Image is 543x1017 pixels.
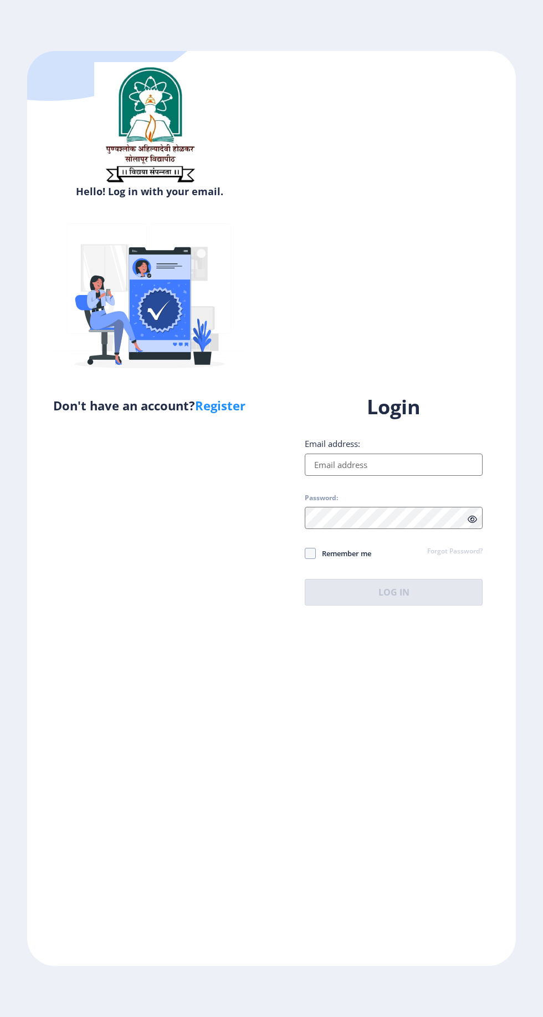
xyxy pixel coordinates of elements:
img: sulogo.png [94,62,205,187]
a: Register [195,397,245,414]
label: Password: [305,494,338,502]
button: Log In [305,579,483,606]
a: Forgot Password? [427,547,483,557]
img: Verified-rafiki.svg [53,202,247,396]
span: Remember me [316,547,371,560]
input: Email address [305,454,483,476]
h6: Hello! Log in with your email. [35,185,263,198]
label: Email address: [305,438,360,449]
h5: Don't have an account? [35,396,263,414]
h1: Login [305,394,483,420]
